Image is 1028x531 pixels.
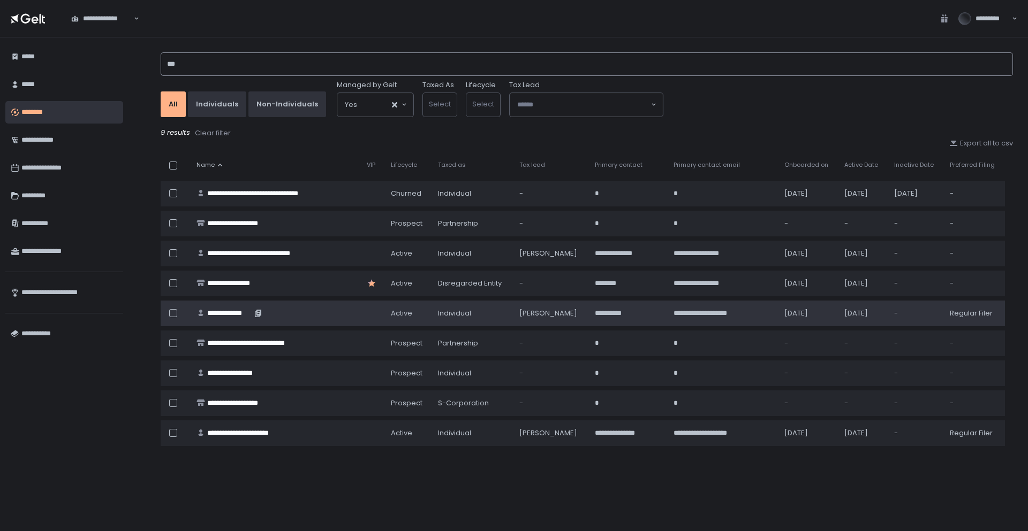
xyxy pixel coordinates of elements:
[519,309,581,318] div: [PERSON_NAME]
[196,161,215,169] span: Name
[894,309,937,318] div: -
[345,99,357,110] span: Yes
[784,368,832,378] div: -
[784,309,832,318] div: [DATE]
[949,138,1013,148] button: Export all to csv
[844,279,881,288] div: [DATE]
[844,189,881,198] div: [DATE]
[337,80,397,90] span: Managed by Gelt
[844,398,881,408] div: -
[595,161,642,169] span: Primary contact
[438,161,466,169] span: Taxed as
[438,309,507,318] div: Individual
[438,279,507,288] div: Disregarded Entity
[784,161,828,169] span: Onboarded on
[392,102,397,107] button: Clear Selected
[438,219,507,228] div: Partnership
[510,93,663,117] div: Search for option
[894,219,937,228] div: -
[132,13,133,24] input: Search for option
[784,338,832,348] div: -
[844,249,881,258] div: [DATE]
[509,80,540,90] span: Tax Lead
[391,428,412,438] span: active
[438,398,507,408] div: S-Corporation
[391,338,422,348] span: prospect
[784,219,832,228] div: -
[367,161,375,169] span: VIP
[391,279,412,288] span: active
[438,338,507,348] div: Partnership
[844,161,878,169] span: Active Date
[784,249,832,258] div: [DATE]
[391,368,422,378] span: prospect
[519,189,581,198] div: -
[674,161,740,169] span: Primary contact email
[196,99,238,109] div: Individuals
[472,99,494,109] span: Select
[429,99,451,109] span: Select
[519,161,545,169] span: Tax lead
[950,338,999,348] div: -
[894,398,937,408] div: -
[894,249,937,258] div: -
[519,398,581,408] div: -
[950,219,999,228] div: -
[519,219,581,228] div: -
[161,128,1013,138] div: 9 results
[194,128,231,138] button: Clear filter
[438,428,507,438] div: Individual
[519,249,581,258] div: [PERSON_NAME]
[894,161,934,169] span: Inactive Date
[950,249,999,258] div: -
[438,189,507,198] div: Individual
[844,428,881,438] div: [DATE]
[169,99,178,109] div: All
[438,249,507,258] div: Individual
[391,309,412,318] span: active
[256,99,318,109] div: Non-Individuals
[391,189,421,198] span: churned
[950,161,995,169] span: Preferred Filing
[950,189,999,198] div: -
[519,279,581,288] div: -
[844,368,881,378] div: -
[894,189,937,198] div: [DATE]
[844,309,881,318] div: [DATE]
[894,368,937,378] div: -
[391,161,417,169] span: Lifecycle
[248,91,326,117] button: Non-Individuals
[519,428,581,438] div: [PERSON_NAME]
[422,80,454,90] label: Taxed As
[844,219,881,228] div: -
[438,368,507,378] div: Individual
[391,219,422,228] span: prospect
[950,428,999,438] div: Regular Filer
[337,93,413,117] div: Search for option
[161,91,186,117] button: All
[519,368,581,378] div: -
[466,80,496,90] label: Lifecycle
[517,99,650,110] input: Search for option
[64,7,139,30] div: Search for option
[894,279,937,288] div: -
[950,368,999,378] div: -
[784,398,832,408] div: -
[894,428,937,438] div: -
[391,398,422,408] span: prospect
[950,398,999,408] div: -
[357,99,391,110] input: Search for option
[519,338,581,348] div: -
[391,249,412,258] span: active
[784,428,832,438] div: [DATE]
[844,338,881,348] div: -
[894,338,937,348] div: -
[784,279,832,288] div: [DATE]
[188,91,246,117] button: Individuals
[784,189,832,198] div: [DATE]
[950,279,999,288] div: -
[950,309,999,318] div: Regular Filer
[195,128,231,138] div: Clear filter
